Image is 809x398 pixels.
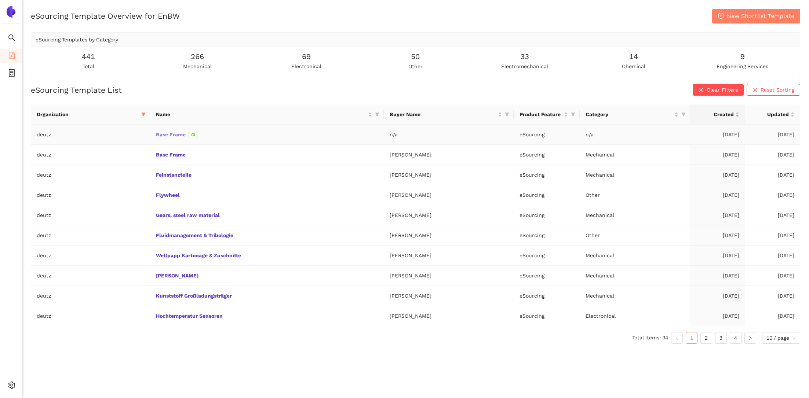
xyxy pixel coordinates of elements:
span: electromechanical [501,62,548,70]
td: n/a [580,125,690,145]
span: Category [586,110,673,118]
span: 33 [520,51,529,62]
span: Organization [37,110,138,118]
td: [PERSON_NAME] [384,246,514,266]
td: eSourcing [514,246,580,266]
th: this column's title is Name,this column is sortable [150,104,383,125]
span: eSourcing Templates by Category [36,37,118,43]
td: Mechanical [580,205,690,225]
span: Created [696,110,734,118]
td: Electronical [580,306,690,326]
span: left [675,336,679,340]
span: Name [156,110,366,118]
span: filter [503,109,511,120]
span: filter [140,109,147,120]
td: Mechanical [580,246,690,266]
td: [DATE] [745,306,800,326]
td: eSourcing [514,165,580,185]
span: plus-circle [718,13,724,20]
td: Other [580,225,690,246]
td: eSourcing [514,205,580,225]
span: 9 [740,51,745,62]
span: file-add [8,49,15,64]
td: [PERSON_NAME] [384,266,514,286]
button: closeClear Filters [693,84,744,96]
td: [PERSON_NAME] [384,185,514,205]
td: deutz [31,125,150,145]
td: deutz [31,286,150,306]
span: 266 [191,51,204,62]
td: deutz [31,145,150,165]
span: Clear Filters [707,86,738,94]
a: 2 [701,332,712,343]
th: this column's title is Updated,this column is sortable [745,104,800,125]
td: [DATE] [690,246,745,266]
span: 441 [82,51,95,62]
span: filter [571,112,575,117]
td: [DATE] [745,246,800,266]
span: mechanical [183,62,212,70]
span: Updated [751,110,789,118]
td: [DATE] [690,165,745,185]
td: Mechanical [580,145,690,165]
img: Logo [5,6,17,18]
span: other [408,62,423,70]
td: [PERSON_NAME] [384,165,514,185]
td: [PERSON_NAME] [384,306,514,326]
td: Mechanical [580,266,690,286]
span: engineering services [717,62,768,70]
td: [DATE] [690,306,745,326]
td: [DATE] [690,286,745,306]
td: eSourcing [514,225,580,246]
span: filter [569,109,577,120]
td: [DATE] [690,185,745,205]
td: [DATE] [690,125,745,145]
td: [DATE] [745,145,800,165]
th: this column's title is Product Feature,this column is sortable [514,104,580,125]
span: 69 [302,51,311,62]
li: 1 [686,332,697,344]
span: close [699,87,704,93]
td: [PERSON_NAME] [384,286,514,306]
span: Product Feature [520,110,562,118]
span: total [83,62,94,70]
td: [DATE] [690,266,745,286]
td: [PERSON_NAME] [384,205,514,225]
td: deutz [31,185,150,205]
td: deutz [31,266,150,286]
h2: eSourcing Template List [31,85,122,95]
td: n/a [384,125,514,145]
td: deutz [31,165,150,185]
td: deutz [31,205,150,225]
span: chemical [622,62,645,70]
td: eSourcing [514,125,580,145]
li: 3 [715,332,727,344]
span: setting [8,379,15,394]
li: Total items: 34 [632,332,668,344]
th: this column's title is Category,this column is sortable [580,104,690,125]
td: [DATE] [745,125,800,145]
td: [PERSON_NAME] [384,145,514,165]
td: [DATE] [745,205,800,225]
td: eSourcing [514,185,580,205]
span: filter [141,112,146,117]
span: Reset Sorting [761,86,794,94]
span: filter [373,109,381,120]
a: 1 [686,332,697,343]
td: eSourcing [514,286,580,306]
span: right [748,336,752,340]
td: [DATE] [745,266,800,286]
button: left [671,332,683,344]
td: Mechanical [580,286,690,306]
td: [DATE] [745,185,800,205]
span: search [8,32,15,46]
span: electronical [291,62,321,70]
button: closeReset Sorting [747,84,800,96]
span: filter [681,112,686,117]
span: filter [375,112,379,117]
button: plus-circleNew Shortlist Template [712,9,800,23]
td: [DATE] [745,165,800,185]
td: [DATE] [690,225,745,246]
a: 3 [715,332,726,343]
span: 10 / page [766,332,796,343]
